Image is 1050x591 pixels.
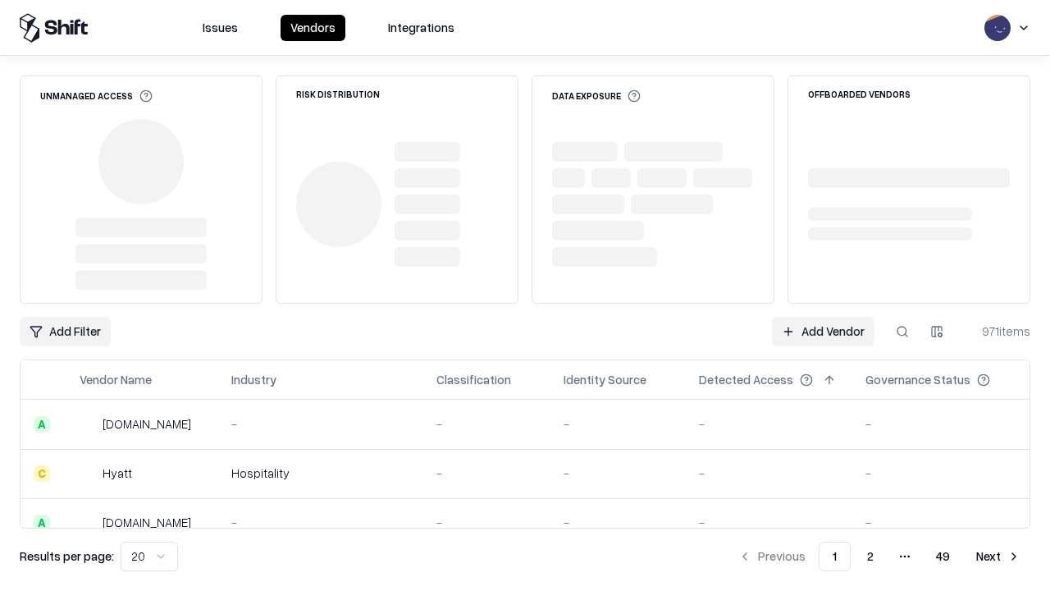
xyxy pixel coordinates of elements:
a: Add Vendor [772,317,874,346]
button: Vendors [281,15,345,41]
div: Offboarded Vendors [808,89,911,98]
button: 2 [854,542,887,571]
div: A [34,515,50,531]
div: - [699,465,839,482]
div: Detected Access [699,371,793,388]
div: - [436,465,537,482]
img: intrado.com [80,416,96,433]
div: [DOMAIN_NAME] [103,415,191,433]
div: - [231,415,410,433]
button: Add Filter [20,317,111,346]
img: Hyatt [80,465,96,482]
div: - [865,514,1016,531]
div: Identity Source [564,371,646,388]
div: - [699,415,839,433]
button: Issues [193,15,248,41]
div: [DOMAIN_NAME] [103,514,191,531]
button: Integrations [378,15,464,41]
div: - [231,514,410,531]
div: Classification [436,371,511,388]
div: Unmanaged Access [40,89,153,103]
div: - [865,415,1016,433]
div: Risk Distribution [296,89,380,98]
div: - [865,465,1016,482]
div: - [436,415,537,433]
button: Next [966,542,1030,571]
button: 49 [923,542,963,571]
div: C [34,465,50,482]
div: Vendor Name [80,371,152,388]
div: Industry [231,371,276,388]
nav: pagination [728,542,1030,571]
p: Results per page: [20,547,114,565]
div: Hospitality [231,465,410,482]
div: 971 items [965,323,1030,340]
button: 1 [819,542,851,571]
div: Hyatt [103,465,132,482]
div: A [34,416,50,433]
div: Data Exposure [552,89,641,103]
div: - [564,514,673,531]
div: Governance Status [865,371,970,388]
div: - [564,415,673,433]
div: - [436,514,537,531]
div: - [699,514,839,531]
img: primesec.co.il [80,515,96,531]
div: - [564,465,673,482]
